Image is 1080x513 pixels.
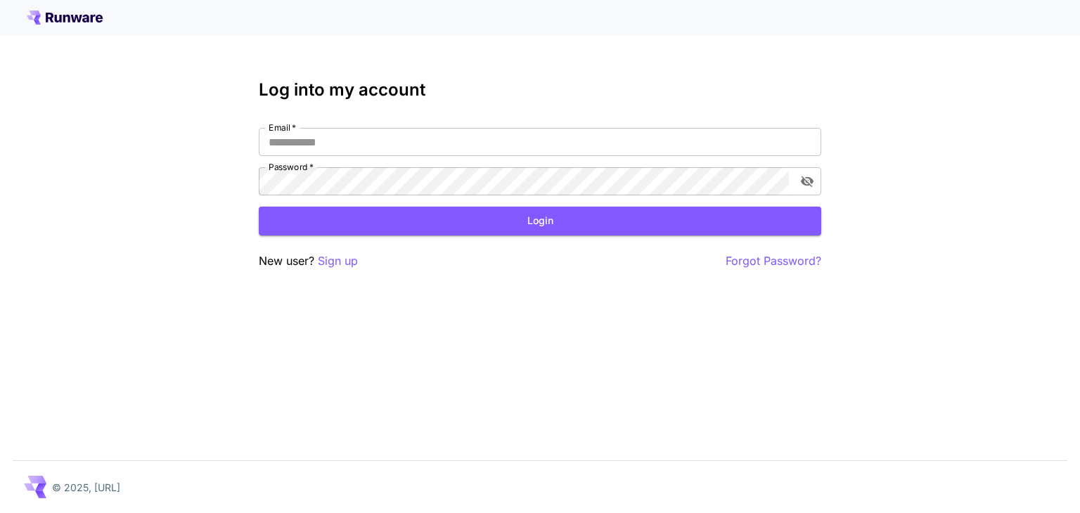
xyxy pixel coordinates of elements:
[795,169,820,194] button: toggle password visibility
[318,252,358,270] button: Sign up
[259,207,821,235] button: Login
[269,122,296,134] label: Email
[259,80,821,100] h3: Log into my account
[726,252,821,270] button: Forgot Password?
[52,480,120,495] p: © 2025, [URL]
[269,161,314,173] label: Password
[259,252,358,270] p: New user?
